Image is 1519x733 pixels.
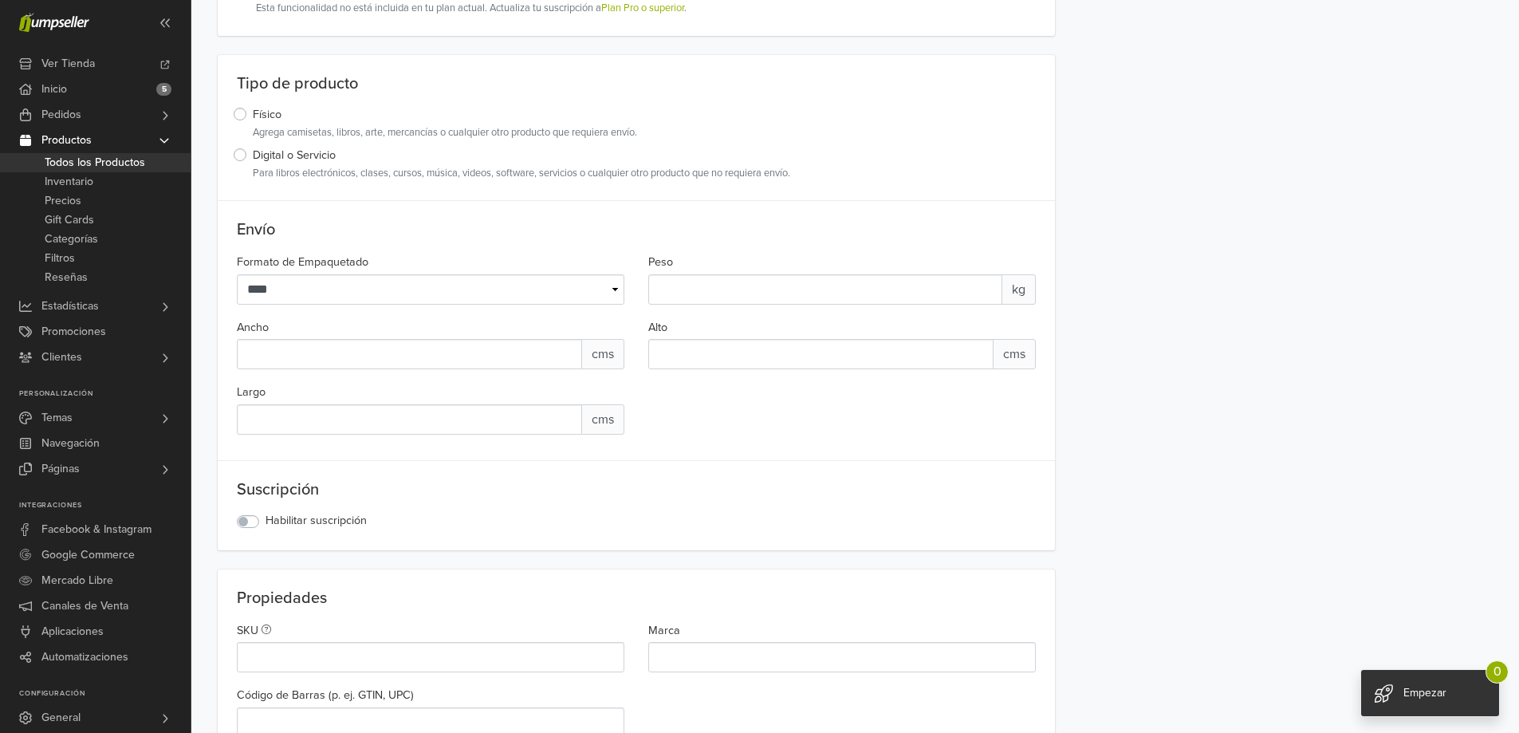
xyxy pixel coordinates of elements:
small: Esta funcionalidad no está incluida en tu plan actual. Actualiza tu suscripción a . [256,1,1037,16]
span: Páginas [41,456,80,482]
span: Gift Cards [45,211,94,230]
span: cms [993,339,1036,369]
label: Habilitar suscripción [266,512,367,530]
span: Ver Tienda [41,51,95,77]
span: Google Commerce [41,542,135,568]
span: Aplicaciones [41,619,104,644]
span: General [41,705,81,731]
span: Empezar [1403,686,1446,700]
small: Para libros electrónicos, clases, cursos, música, videos, software, servicios o cualquier otro pr... [253,166,1037,181]
h5: Envío [237,220,1037,239]
span: Productos [41,128,92,153]
span: cms [581,339,624,369]
span: kg [1002,274,1036,305]
span: Inventario [45,172,93,191]
span: Todos los Productos [45,153,145,172]
span: Estadísticas [41,294,99,319]
span: cms [581,404,624,435]
div: Empezar 0 [1361,670,1499,716]
span: Filtros [45,249,75,268]
p: Propiedades [237,589,1037,608]
p: Configuración [19,689,191,699]
span: Navegación [41,431,100,456]
span: Reseñas [45,268,88,287]
span: Mercado Libre [41,568,113,593]
label: Físico [253,106,281,124]
span: Inicio [41,77,67,102]
label: Formato de Empaquetado [237,254,368,271]
label: Alto [648,319,667,337]
span: Promociones [41,319,106,345]
a: Plan Pro o superior [601,2,684,14]
span: Precios [45,191,81,211]
label: Digital o Servicio [253,147,336,164]
span: 0 [1486,660,1509,684]
span: Canales de Venta [41,593,128,619]
span: Automatizaciones [41,644,128,670]
span: Clientes [41,345,82,370]
h5: Suscripción [237,480,1037,499]
span: 5 [156,83,171,96]
p: Tipo de producto [237,74,1037,93]
p: Personalización [19,389,191,399]
label: Marca [648,622,680,640]
label: SKU [237,622,272,640]
p: Integraciones [19,501,191,510]
span: Facebook & Instagram [41,517,152,542]
label: Ancho [237,319,269,337]
label: Peso [648,254,673,271]
span: Pedidos [41,102,81,128]
span: Temas [41,405,73,431]
label: Largo [237,384,266,401]
small: Agrega camisetas, libros, arte, mercancías o cualquier otro producto que requiera envío. [253,125,1037,140]
span: Categorías [45,230,98,249]
span: (p. ej. GTIN, UPC) [325,687,414,704]
label: Código de Barras [237,687,414,704]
